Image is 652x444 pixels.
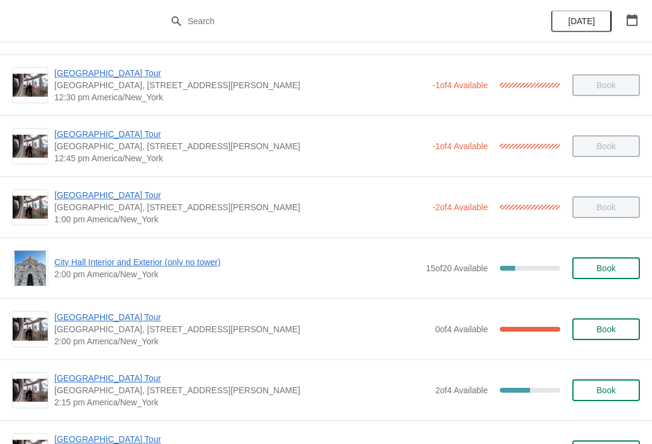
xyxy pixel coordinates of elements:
[596,263,616,273] span: Book
[432,202,488,212] span: -2 of 4 Available
[435,385,488,395] span: 2 of 4 Available
[54,384,429,396] span: [GEOGRAPHIC_DATA], [STREET_ADDRESS][PERSON_NAME]
[54,268,420,280] span: 2:00 pm America/New_York
[54,79,426,91] span: [GEOGRAPHIC_DATA], [STREET_ADDRESS][PERSON_NAME]
[54,67,426,79] span: [GEOGRAPHIC_DATA] Tour
[572,257,640,279] button: Book
[596,385,616,395] span: Book
[13,74,48,97] img: City Hall Tower Tour | City Hall Visitor Center, 1400 John F Kennedy Boulevard Suite 121, Philade...
[54,152,426,164] span: 12:45 pm America/New_York
[13,318,48,341] img: City Hall Tower Tour | City Hall Visitor Center, 1400 John F Kennedy Boulevard Suite 121, Philade...
[54,140,426,152] span: [GEOGRAPHIC_DATA], [STREET_ADDRESS][PERSON_NAME]
[13,135,48,158] img: City Hall Tower Tour | City Hall Visitor Center, 1400 John F Kennedy Boulevard Suite 121, Philade...
[568,16,595,26] span: [DATE]
[551,10,612,32] button: [DATE]
[54,128,426,140] span: [GEOGRAPHIC_DATA] Tour
[54,201,426,213] span: [GEOGRAPHIC_DATA], [STREET_ADDRESS][PERSON_NAME]
[426,263,488,273] span: 15 of 20 Available
[54,335,429,347] span: 2:00 pm America/New_York
[187,10,489,32] input: Search
[14,251,46,286] img: City Hall Interior and Exterior (only no tower) | | 2:00 pm America/New_York
[435,324,488,334] span: 0 of 4 Available
[432,80,488,90] span: -1 of 4 Available
[54,256,420,268] span: City Hall Interior and Exterior (only no tower)
[572,318,640,340] button: Book
[54,91,426,103] span: 12:30 pm America/New_York
[432,141,488,151] span: -1 of 4 Available
[54,372,429,384] span: [GEOGRAPHIC_DATA] Tour
[572,379,640,401] button: Book
[596,324,616,334] span: Book
[54,396,429,408] span: 2:15 pm America/New_York
[13,196,48,219] img: City Hall Tower Tour | City Hall Visitor Center, 1400 John F Kennedy Boulevard Suite 121, Philade...
[54,311,429,323] span: [GEOGRAPHIC_DATA] Tour
[54,213,426,225] span: 1:00 pm America/New_York
[13,379,48,402] img: City Hall Tower Tour | City Hall Visitor Center, 1400 John F Kennedy Boulevard Suite 121, Philade...
[54,323,429,335] span: [GEOGRAPHIC_DATA], [STREET_ADDRESS][PERSON_NAME]
[54,189,426,201] span: [GEOGRAPHIC_DATA] Tour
